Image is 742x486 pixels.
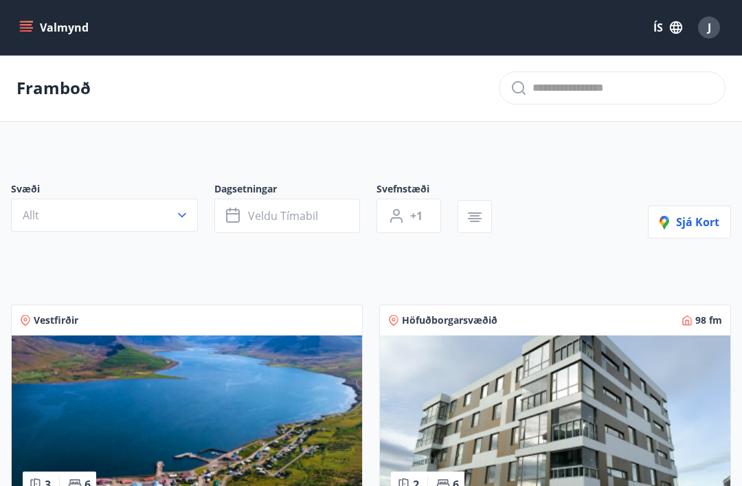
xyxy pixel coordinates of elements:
button: +1 [376,199,441,233]
span: Allt [23,208,39,223]
span: J [708,20,711,35]
span: Höfuðborgarsvæðið [402,313,497,327]
span: Vestfirðir [34,313,78,327]
span: Veldu tímabil [248,208,318,223]
span: Sjá kort [660,214,719,230]
span: +1 [410,208,423,223]
span: Svæði [11,182,214,199]
button: Sjá kort [648,206,731,239]
button: Allt [11,199,198,232]
span: 98 fm [695,313,722,327]
button: menu [16,15,94,40]
button: ÍS [646,15,690,40]
span: Svefnstæði [376,182,458,199]
p: Framboð [16,76,91,100]
button: Veldu tímabil [214,199,360,233]
span: Dagsetningar [214,182,376,199]
button: J [693,11,726,44]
